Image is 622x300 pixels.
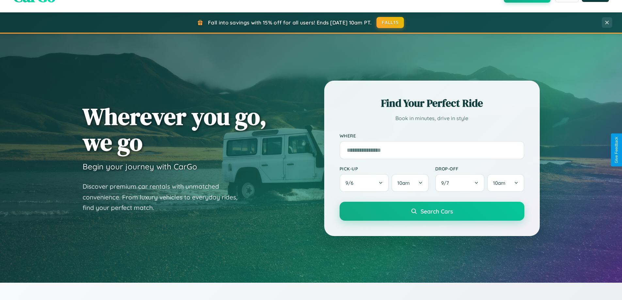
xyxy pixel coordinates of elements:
h2: Find Your Perfect Ride [340,96,524,110]
p: Discover premium car rentals with unmatched convenience. From luxury vehicles to everyday rides, ... [83,181,246,213]
h1: Wherever you go, we go [83,103,267,155]
button: 10am [487,174,524,192]
span: 9 / 6 [345,180,357,186]
span: Fall into savings with 15% off for all users! Ends [DATE] 10am PT. [208,19,372,26]
div: Give Feedback [614,137,619,163]
span: 10am [493,180,505,186]
button: 9/7 [435,174,485,192]
span: 9 / 7 [441,180,452,186]
span: Search Cars [421,208,453,215]
p: Book in minutes, drive in style [340,114,524,123]
button: 9/6 [340,174,389,192]
button: FALL15 [376,17,404,28]
span: 10am [397,180,410,186]
label: Pick-up [340,166,429,171]
button: 10am [391,174,428,192]
button: Search Cars [340,202,524,221]
h3: Begin your journey with CarGo [83,162,197,171]
label: Drop-off [435,166,524,171]
label: Where [340,133,524,138]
